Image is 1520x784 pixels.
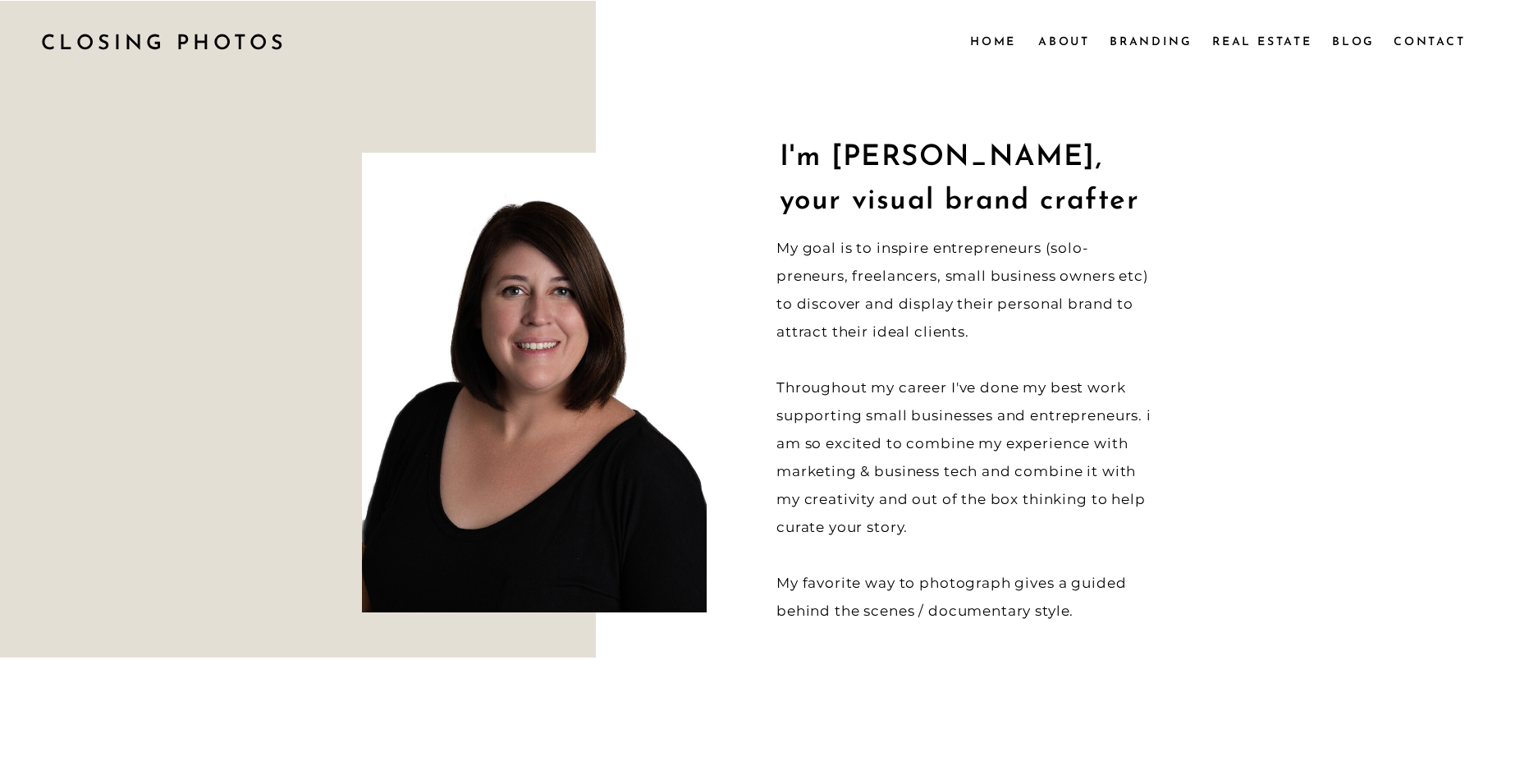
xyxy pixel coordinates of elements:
[1038,32,1088,50] a: About
[1110,32,1193,50] a: Branding
[1332,32,1376,50] a: Blog
[780,137,1159,217] h1: I'm [PERSON_NAME], your visual brand crafter
[41,25,302,57] a: CLOSING PHOTOS
[776,234,1156,625] p: My goal is to inspire entrepreneurs (solo-preneurs, freelancers, small business owners etc) to di...
[1394,32,1464,50] a: Contact
[1212,32,1316,50] a: Real Estate
[970,32,1016,50] a: Home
